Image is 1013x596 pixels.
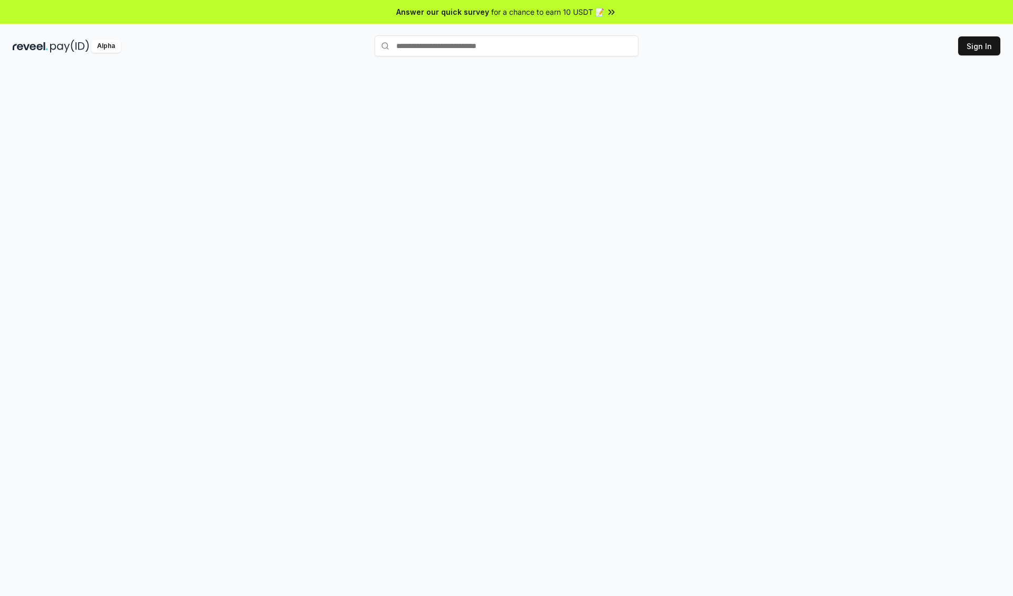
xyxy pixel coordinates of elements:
span: Answer our quick survey [396,6,489,17]
span: for a chance to earn 10 USDT 📝 [491,6,604,17]
div: Alpha [91,40,121,53]
img: reveel_dark [13,40,48,53]
button: Sign In [958,36,1000,55]
img: pay_id [50,40,89,53]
